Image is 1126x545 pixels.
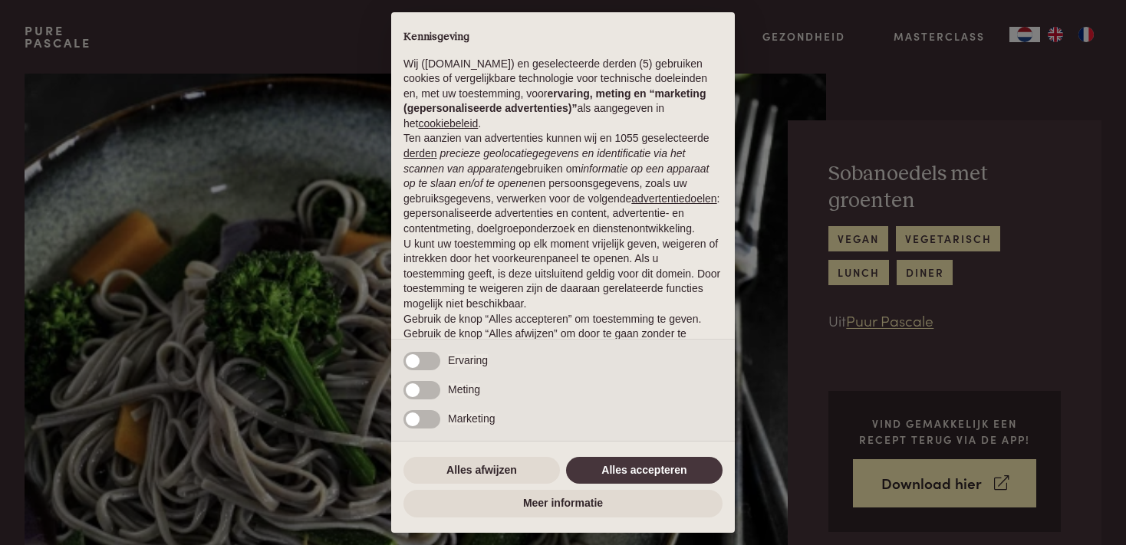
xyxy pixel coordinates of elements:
[418,117,478,130] a: cookiebeleid
[403,312,723,357] p: Gebruik de knop “Alles accepteren” om toestemming te geven. Gebruik de knop “Alles afwijzen” om d...
[403,131,723,236] p: Ten aanzien van advertenties kunnen wij en 1055 geselecteerde gebruiken om en persoonsgegevens, z...
[448,354,488,366] span: Ervaring
[448,412,495,425] span: Marketing
[403,87,706,115] strong: ervaring, meting en “marketing (gepersonaliseerde advertenties)”
[403,57,723,132] p: Wij ([DOMAIN_NAME]) en geselecteerde derden (5) gebruiken cookies of vergelijkbare technologie vo...
[403,147,685,175] em: precieze geolocatiegegevens en identificatie via het scannen van apparaten
[631,192,716,207] button: advertentiedoelen
[403,146,437,162] button: derden
[403,31,723,44] h2: Kennisgeving
[403,163,710,190] em: informatie op een apparaat op te slaan en/of te openen
[448,383,480,396] span: Meting
[403,237,723,312] p: U kunt uw toestemming op elk moment vrijelijk geven, weigeren of intrekken door het voorkeurenpan...
[403,490,723,517] button: Meer informatie
[566,457,723,484] button: Alles accepteren
[403,457,560,484] button: Alles afwijzen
